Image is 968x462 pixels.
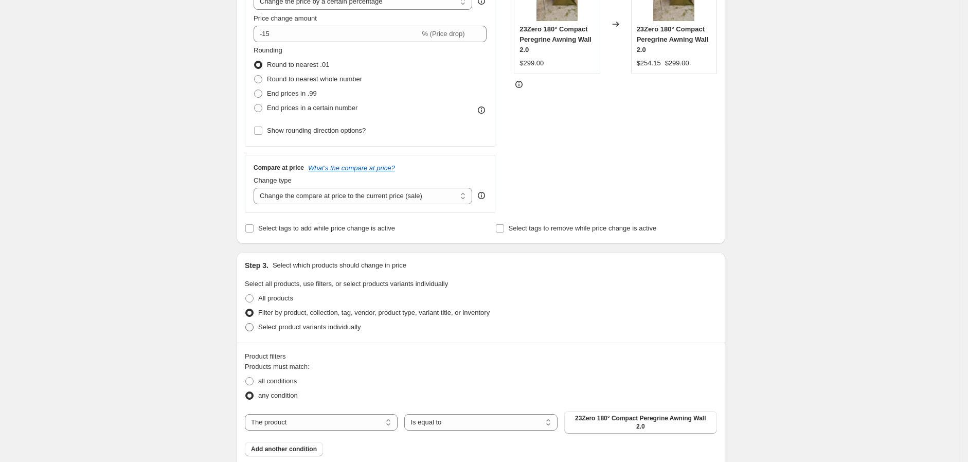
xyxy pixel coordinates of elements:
span: all conditions [258,377,297,385]
span: Select tags to remove while price change is active [509,224,657,232]
span: End prices in .99 [267,90,317,97]
span: Filter by product, collection, tag, vendor, product type, variant title, or inventory [258,309,490,316]
h2: Step 3. [245,260,268,271]
div: help [476,190,487,201]
span: any condition [258,392,298,399]
span: Select all products, use filters, or select products variants individually [245,280,448,288]
span: 23Zero 180° Compact Peregrine Awning Wall 2.0 [519,25,591,54]
h3: Compare at price [254,164,304,172]
button: What's the compare at price? [308,164,395,172]
p: Select which products should change in price [273,260,406,271]
button: Add another condition [245,442,323,456]
strike: $299.00 [665,58,689,68]
span: Products must match: [245,363,310,370]
span: Add another condition [251,445,317,453]
span: Select product variants individually [258,323,361,331]
input: -15 [254,26,420,42]
span: % (Price drop) [422,30,464,38]
div: Product filters [245,351,717,362]
span: 23Zero 180° Compact Peregrine Awning Wall 2.0 [570,414,711,431]
span: 23Zero 180° Compact Peregrine Awning Wall 2.0 [637,25,709,54]
span: Round to nearest .01 [267,61,329,68]
div: $299.00 [519,58,544,68]
span: End prices in a certain number [267,104,357,112]
span: Price change amount [254,14,317,22]
span: Rounding [254,46,282,54]
span: All products [258,294,293,302]
span: Round to nearest whole number [267,75,362,83]
span: Show rounding direction options? [267,127,366,134]
span: Change type [254,176,292,184]
span: Select tags to add while price change is active [258,224,395,232]
div: $254.15 [637,58,661,68]
button: 23Zero 180° Compact Peregrine Awning Wall 2.0 [564,411,717,434]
